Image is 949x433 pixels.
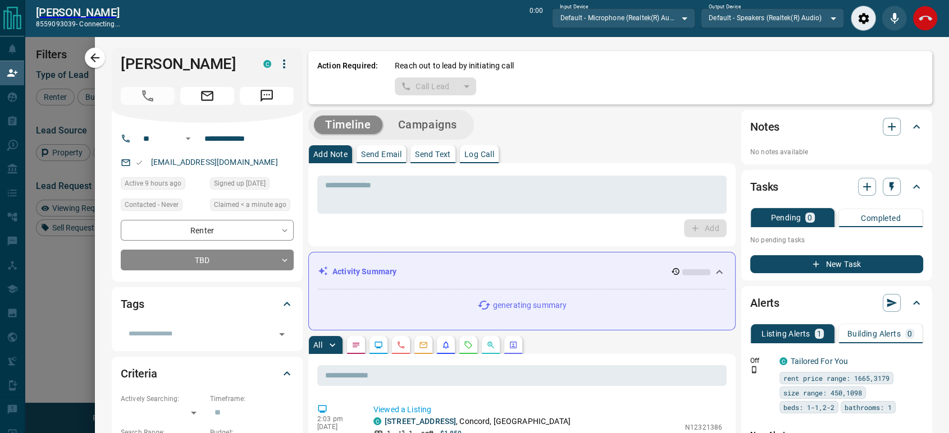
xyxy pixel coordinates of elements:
[385,417,456,426] a: [STREET_ADDRESS]
[274,326,290,342] button: Open
[121,291,294,317] div: Tags
[125,178,181,189] span: Active 9 hours ago
[125,199,179,210] span: Contacted - Never
[318,261,726,282] div: Activity Summary
[750,118,779,136] h2: Notes
[750,356,773,366] p: Off
[395,77,476,95] div: split button
[419,340,428,349] svg: Emails
[121,55,247,73] h1: [PERSON_NAME]
[907,330,912,338] p: 0
[845,402,892,413] span: bathrooms: 1
[807,214,812,222] p: 0
[817,330,822,338] p: 1
[750,178,778,196] h2: Tasks
[121,87,175,105] span: Call
[214,178,266,189] span: Signed up [DATE]
[851,6,876,31] div: Audio Settings
[210,177,294,193] div: Sat May 30 2020
[373,404,722,416] p: Viewed a Listing
[750,289,923,316] div: Alerts
[135,159,143,167] svg: Email Valid
[210,394,294,404] p: Timeframe:
[121,394,204,404] p: Actively Searching:
[214,199,286,210] span: Claimed < a minute ago
[783,402,834,413] span: beds: 1-1,2-2
[552,8,695,27] div: Default - Microphone (Realtek(R) Audio)
[121,360,294,387] div: Criteria
[912,6,938,31] div: End Call
[180,87,234,105] span: Email
[210,199,294,214] div: Sat Aug 16 2025
[313,341,322,349] p: All
[385,416,571,427] p: , Concord, [GEOGRAPHIC_DATA]
[79,20,120,28] span: connecting...
[861,214,901,222] p: Completed
[121,177,204,193] div: Sat Aug 16 2025
[783,372,889,384] span: rent price range: 1665,3179
[36,19,120,29] p: 8559093039 -
[240,87,294,105] span: Message
[314,116,382,134] button: Timeline
[464,340,473,349] svg: Requests
[750,366,758,374] svg: Push Notification Only
[313,150,348,158] p: Add Note
[685,422,722,432] p: N12321386
[263,60,271,68] div: condos.ca
[750,294,779,312] h2: Alerts
[750,232,923,248] p: No pending tasks
[317,423,357,431] p: [DATE]
[121,365,157,383] h2: Criteria
[464,150,494,158] p: Log Call
[361,150,401,158] p: Send Email
[317,60,378,95] p: Action Required:
[151,158,278,167] a: [EMAIL_ADDRESS][DOMAIN_NAME]
[493,300,567,311] p: generating summary
[373,417,381,425] div: condos.ca
[374,340,383,349] svg: Lead Browsing Activity
[530,6,543,31] p: 0:00
[332,266,396,278] p: Activity Summary
[121,295,144,313] h2: Tags
[396,340,405,349] svg: Calls
[352,340,361,349] svg: Notes
[181,132,195,145] button: Open
[750,173,923,200] div: Tasks
[750,113,923,140] div: Notes
[509,340,518,349] svg: Agent Actions
[387,116,468,134] button: Campaigns
[709,3,741,11] label: Output Device
[750,255,923,273] button: New Task
[783,387,862,398] span: size range: 450,1098
[395,60,514,72] p: Reach out to lead by initiating call
[486,340,495,349] svg: Opportunities
[560,3,588,11] label: Input Device
[317,415,357,423] p: 2:03 pm
[750,147,923,157] p: No notes available
[761,330,810,338] p: Listing Alerts
[36,6,120,19] h2: [PERSON_NAME]
[770,214,801,222] p: Pending
[415,150,451,158] p: Send Text
[791,357,848,366] a: Tailored For You
[779,357,787,365] div: condos.ca
[882,6,907,31] div: Mute
[701,8,844,27] div: Default - Speakers (Realtek(R) Audio)
[847,330,901,338] p: Building Alerts
[121,250,294,270] div: TBD
[121,220,294,241] div: Renter
[441,340,450,349] svg: Listing Alerts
